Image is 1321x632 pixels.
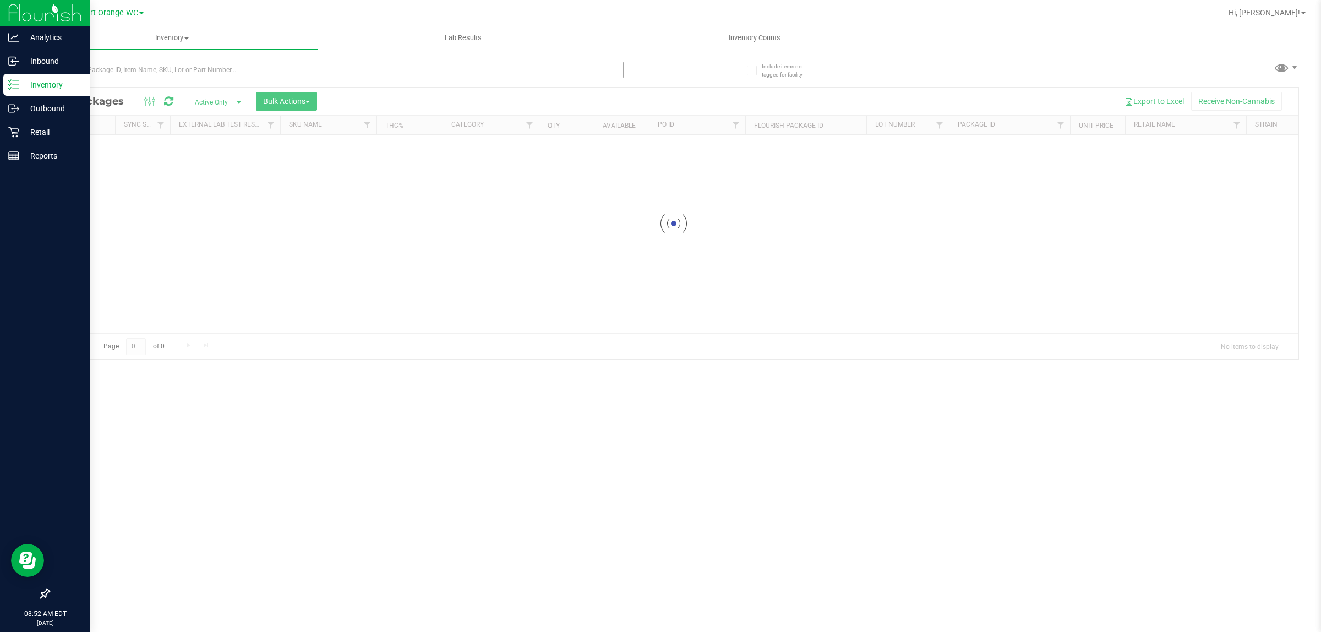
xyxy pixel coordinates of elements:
[19,31,85,44] p: Analytics
[318,26,609,50] a: Lab Results
[19,126,85,139] p: Retail
[26,33,318,43] span: Inventory
[762,62,817,79] span: Include items not tagged for facility
[19,149,85,162] p: Reports
[26,26,318,50] a: Inventory
[430,33,496,43] span: Lab Results
[19,55,85,68] p: Inbound
[19,102,85,115] p: Outbound
[48,62,624,78] input: Search Package ID, Item Name, SKU, Lot or Part Number...
[8,56,19,67] inline-svg: Inbound
[8,103,19,114] inline-svg: Outbound
[11,544,44,577] iframe: Resource center
[5,619,85,627] p: [DATE]
[5,609,85,619] p: 08:52 AM EDT
[81,8,138,18] span: Port Orange WC
[19,78,85,91] p: Inventory
[1229,8,1300,17] span: Hi, [PERSON_NAME]!
[8,32,19,43] inline-svg: Analytics
[8,127,19,138] inline-svg: Retail
[714,33,795,43] span: Inventory Counts
[8,79,19,90] inline-svg: Inventory
[8,150,19,161] inline-svg: Reports
[609,26,900,50] a: Inventory Counts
